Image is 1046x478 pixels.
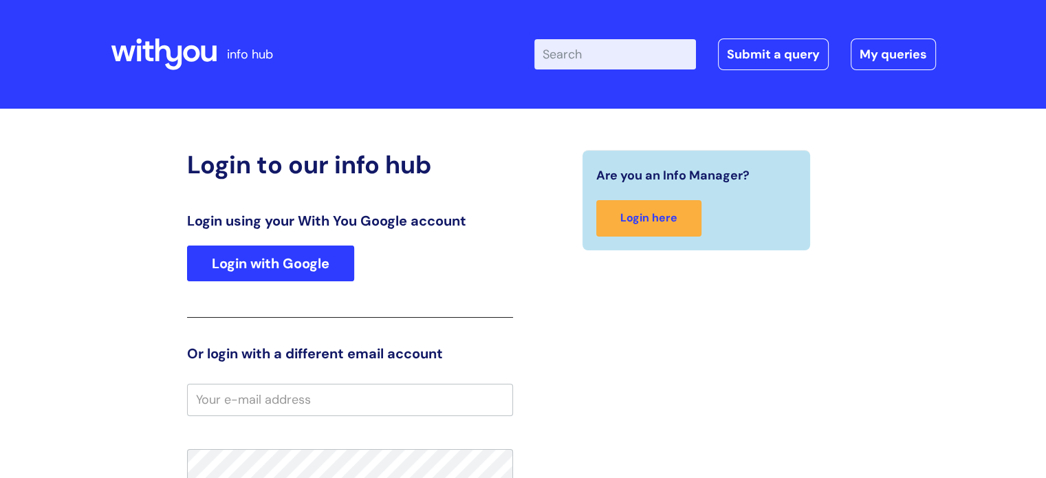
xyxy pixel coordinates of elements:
[718,39,829,70] a: Submit a query
[851,39,936,70] a: My queries
[227,43,273,65] p: info hub
[596,164,750,186] span: Are you an Info Manager?
[596,200,701,237] a: Login here
[187,150,513,180] h2: Login to our info hub
[187,345,513,362] h3: Or login with a different email account
[187,384,513,415] input: Your e-mail address
[187,246,354,281] a: Login with Google
[534,39,696,69] input: Search
[187,213,513,229] h3: Login using your With You Google account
